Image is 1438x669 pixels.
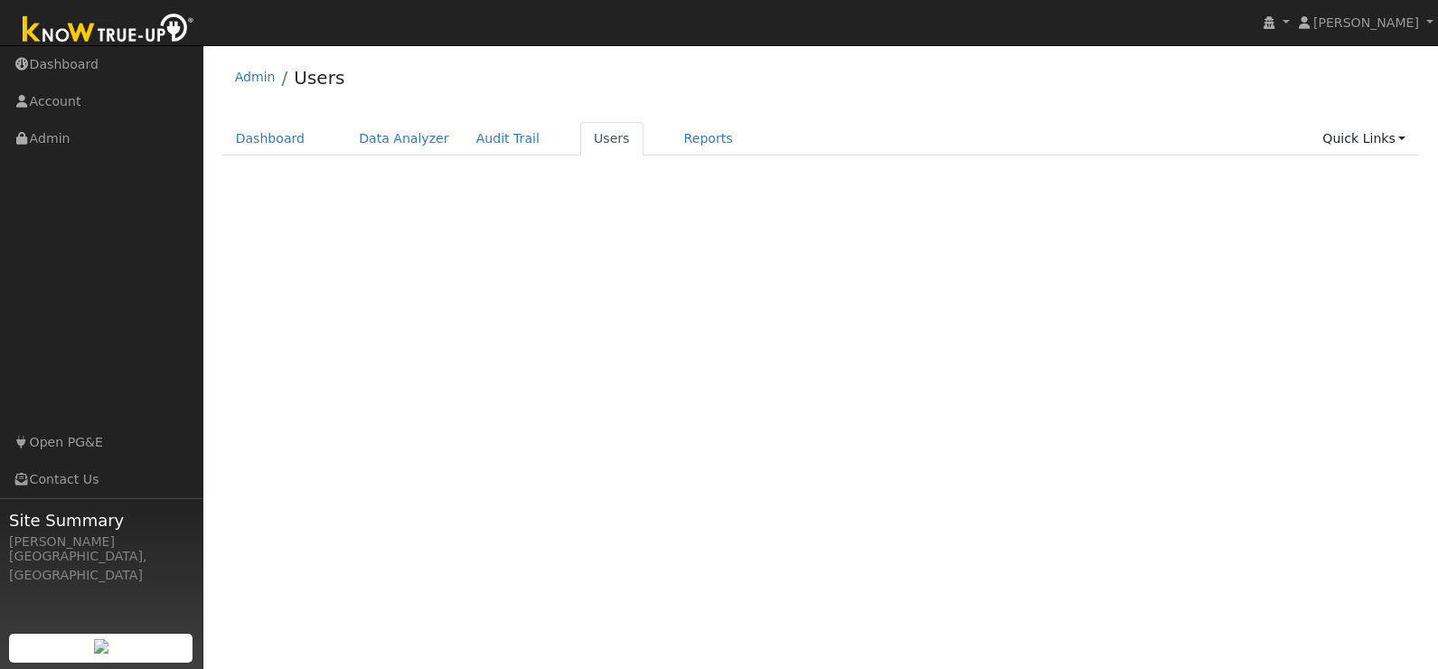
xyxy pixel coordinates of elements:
img: retrieve [94,639,108,654]
div: [GEOGRAPHIC_DATA], [GEOGRAPHIC_DATA] [9,547,193,585]
div: [PERSON_NAME] [9,532,193,551]
span: [PERSON_NAME] [1313,15,1419,30]
span: Site Summary [9,508,193,532]
img: Know True-Up [14,10,203,51]
a: Users [294,67,344,89]
a: Dashboard [222,122,319,155]
a: Users [580,122,644,155]
a: Reports [671,122,747,155]
a: Data Analyzer [345,122,463,155]
a: Quick Links [1309,122,1419,155]
a: Admin [235,70,276,84]
a: Audit Trail [463,122,553,155]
